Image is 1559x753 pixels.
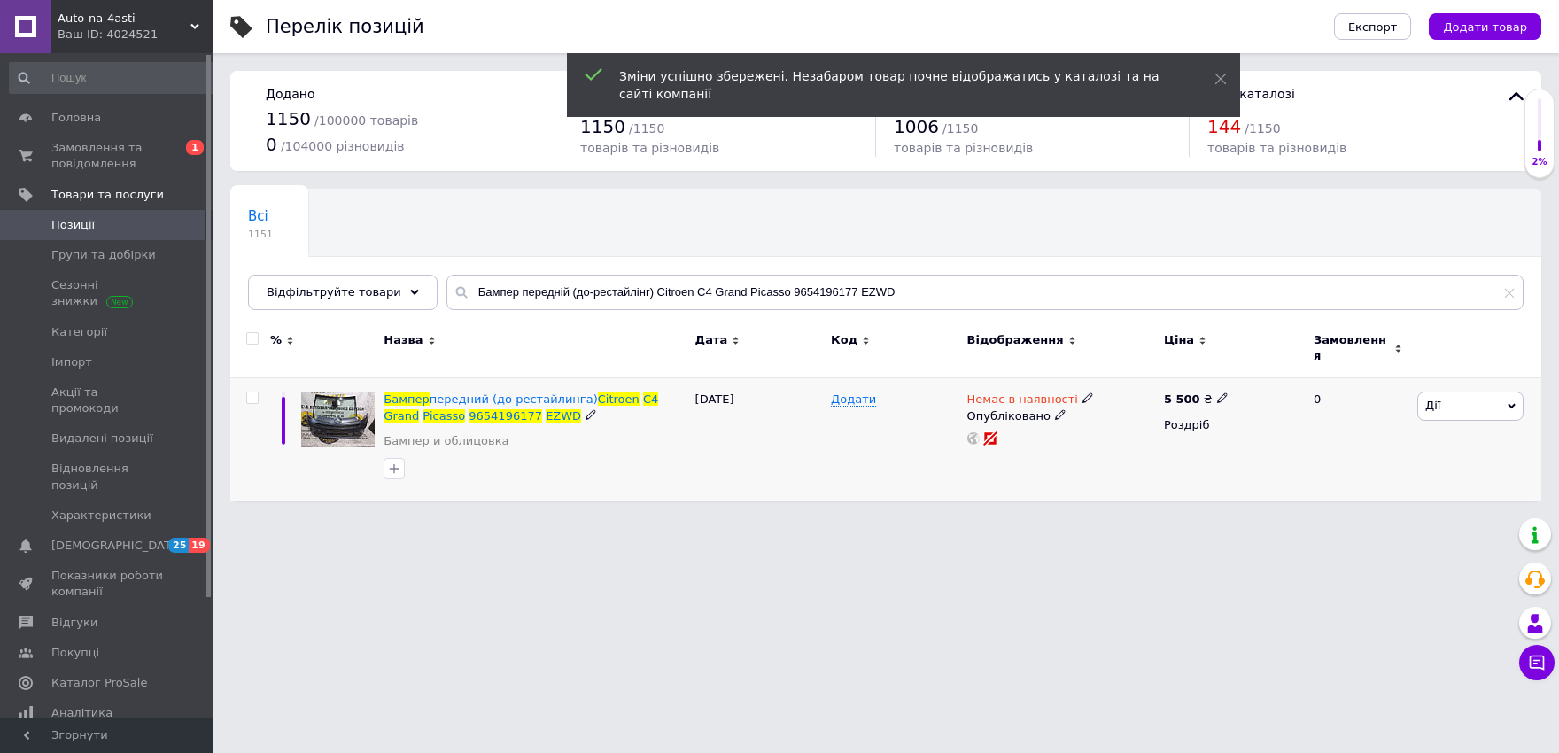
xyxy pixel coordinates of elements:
button: Чат з покупцем [1519,645,1555,680]
span: / 1150 [942,121,978,136]
span: Відгуки [51,615,97,631]
span: Auto-na-4asti [58,11,190,27]
span: Видалені позиції [51,431,153,446]
span: Позиції [51,217,95,233]
span: Код [831,332,857,348]
span: Додано [266,87,314,101]
span: / 100000 товарів [314,113,418,128]
span: 25 [168,538,189,553]
button: Додати товар [1429,13,1541,40]
span: Ціна [1164,332,1194,348]
span: Головна [51,110,101,126]
span: C4 [643,392,658,406]
div: ₴ [1164,392,1229,408]
input: Пошук [9,62,218,94]
span: Товари та послуги [51,187,164,203]
span: Дата [695,332,728,348]
span: 9654196177 [469,409,542,423]
span: Акції та промокоди [51,384,164,416]
span: Показники роботи компанії [51,568,164,600]
div: [DATE] [691,378,827,501]
div: Перелік позицій [266,18,424,36]
span: товарів та різновидів [894,141,1033,155]
span: EZWD [546,409,581,423]
img: Бампер передний (до рестайлинга) Citroen C4 Grand Picasso 9654196177 EZWD [301,392,375,446]
span: Сезонні знижки [51,277,164,309]
div: 0 [1303,378,1413,501]
a: Бамперпередний (до рестайлинга)CitroenC4GrandPicasso9654196177EZWD [384,392,658,422]
div: Роздріб [1164,417,1299,433]
span: Категорії [51,324,107,340]
span: 1 [186,140,204,155]
span: Не в каталозі [1207,87,1295,101]
span: Каталог ProSale [51,675,147,691]
a: Бампер и облицовка [384,433,508,449]
span: Citroen [598,392,640,406]
span: 1006 [894,116,939,137]
span: / 1150 [1245,121,1280,136]
span: товарів та різновидів [1207,141,1346,155]
span: Grand [384,409,419,423]
span: Додати товар [1443,20,1527,34]
span: Відображення [967,332,1064,348]
div: Опубліковано [967,408,1155,424]
span: Дії [1425,399,1440,412]
span: / 104000 різновидів [281,139,405,153]
span: Додати [831,392,876,407]
span: Назва [384,332,423,348]
span: Групи та добірки [51,247,156,263]
span: 144 [1207,116,1241,137]
span: Замовлення [1314,332,1390,364]
span: Бампер [384,392,429,406]
span: 19 [189,538,209,553]
span: Замовлення та повідомлення [51,140,164,172]
span: Характеристики [51,508,151,524]
span: товарів та різновидів [580,141,719,155]
span: Експорт [1348,20,1398,34]
span: Всі [248,208,268,224]
span: 1151 [248,228,273,241]
b: 5 500 [1164,392,1200,406]
button: Експорт [1334,13,1412,40]
span: % [270,332,282,348]
span: Відфільтруйте товари [267,285,401,299]
div: Ваш ID: 4024521 [58,27,213,43]
div: Зміни успішно збережені. Незабаром товар почне відображатись у каталозі та на сайті компанії [619,67,1170,103]
span: Немає в наявності [967,392,1078,411]
input: Пошук по назві позиції, артикулу і пошуковим запитам [446,275,1524,310]
span: 1150 [580,116,625,137]
span: 0 [266,134,277,155]
span: Аналітика [51,705,112,721]
span: передний (до рестайлинга) [430,392,598,406]
div: 2% [1525,156,1554,168]
span: Покупці [51,645,99,661]
span: Відновлення позицій [51,461,164,493]
span: Імпорт [51,354,92,370]
span: Picasso [423,409,465,423]
span: / 1150 [629,121,664,136]
span: 1150 [266,108,311,129]
span: [DEMOGRAPHIC_DATA] [51,538,182,554]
